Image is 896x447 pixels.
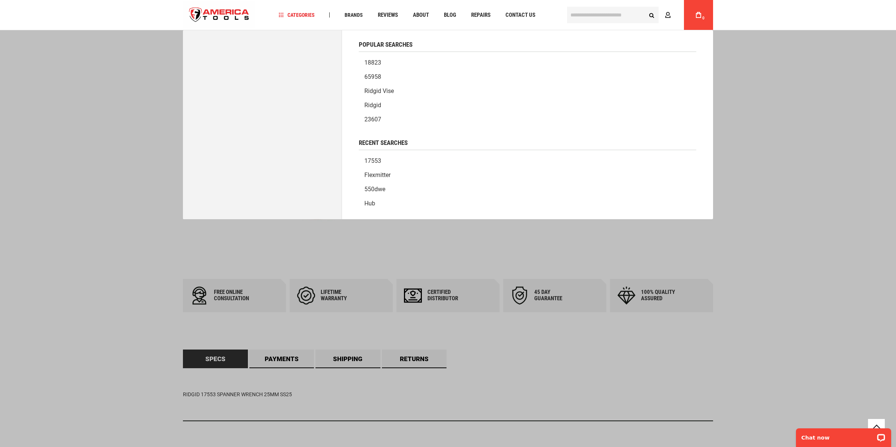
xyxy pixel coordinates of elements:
[279,12,315,18] span: Categories
[183,1,255,29] a: store logo
[359,98,696,112] a: Ridgid
[791,423,896,447] iframe: LiveChat chat widget
[374,10,401,20] a: Reviews
[359,112,696,127] a: 23607
[505,12,535,18] span: Contact Us
[359,168,696,182] a: flexmitter
[471,12,491,18] span: Repairs
[359,140,408,146] span: Recent Searches
[183,1,255,29] img: America Tools
[359,41,413,48] span: Popular Searches
[345,12,363,18] span: Brands
[359,70,696,84] a: 65958
[468,10,494,20] a: Repairs
[341,10,366,20] a: Brands
[502,10,539,20] a: Contact Us
[702,16,704,20] span: 0
[359,182,696,196] a: 550dwe
[359,154,696,168] a: 17553
[359,196,696,211] a: hub
[359,56,696,70] a: 18823
[410,10,432,20] a: About
[276,10,318,20] a: Categories
[413,12,429,18] span: About
[644,8,659,22] button: Search
[444,12,456,18] span: Blog
[441,10,460,20] a: Blog
[359,84,696,98] a: Ridgid vise
[378,12,398,18] span: Reviews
